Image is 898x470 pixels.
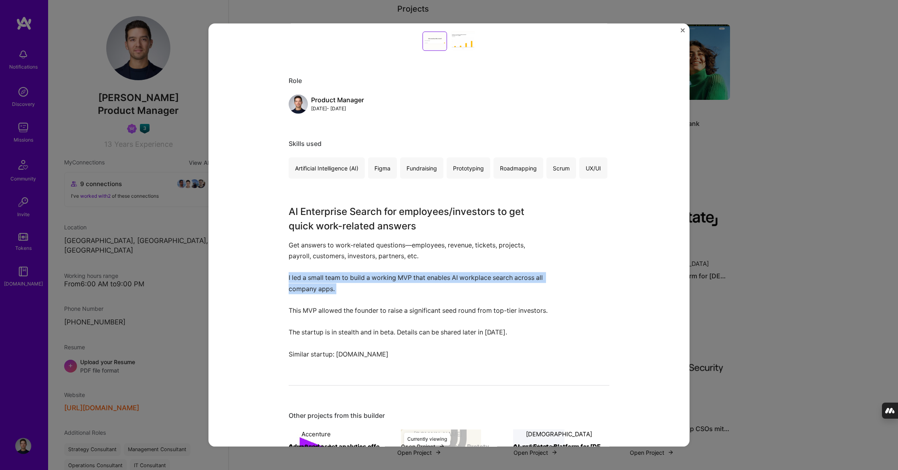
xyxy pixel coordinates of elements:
[401,442,445,451] button: Open Project
[368,157,397,178] div: Figma
[513,442,557,451] button: Open Project
[289,442,385,452] h4: Advanced asset analytics offering at Accenture
[551,443,557,450] img: arrow-right
[326,443,333,450] img: arrow-right
[289,204,549,233] h3: AI Enterprise Search for employees/investors to get quick work-related answers
[513,442,609,452] h4: AI-era Estate Platform for [DEMOGRAPHIC_DATA] families
[289,139,609,148] div: Skills used
[289,76,609,85] div: Role
[404,433,450,446] div: Currently viewing
[400,157,443,178] div: Fundraising
[447,157,490,178] div: Prototyping
[289,338,549,359] p: Similar startup: [DOMAIN_NAME]
[289,157,365,178] div: Artificial Intelligence (AI)
[579,157,607,178] div: UX/UI
[526,430,592,438] div: [DEMOGRAPHIC_DATA]
[301,430,331,438] div: Accenture
[493,157,543,178] div: Roadmapping
[546,157,576,178] div: Scrum
[311,104,364,112] div: [DATE] - [DATE]
[289,411,609,420] div: Other projects from this builder
[681,28,685,37] button: Close
[289,239,549,338] p: Get answers to work-related questions—employees, revenue, tickets, projects, payroll, customers, ...
[311,95,364,104] div: Product Manager
[439,443,445,450] img: arrow-right
[289,442,333,451] button: Open Project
